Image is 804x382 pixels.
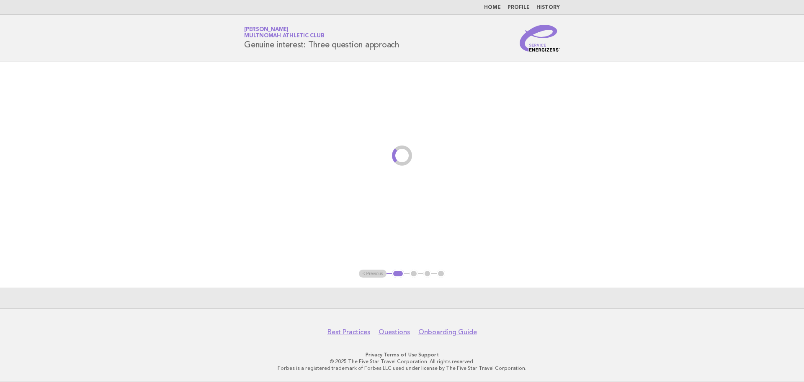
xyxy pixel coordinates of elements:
span: Multnomah Athletic Club [244,34,324,39]
a: Questions [379,328,410,336]
a: Privacy [366,352,382,358]
p: © 2025 The Five Star Travel Corporation. All rights reserved. [146,358,658,365]
p: · · [146,351,658,358]
a: Onboarding Guide [418,328,477,336]
a: Terms of Use [384,352,417,358]
a: Support [418,352,439,358]
h1: Genuine interest: Three question approach [244,27,399,49]
p: Forbes is a registered trademark of Forbes LLC used under license by The Five Star Travel Corpora... [146,365,658,372]
a: Home [484,5,501,10]
a: Best Practices [327,328,370,336]
a: [PERSON_NAME]Multnomah Athletic Club [244,27,324,39]
a: History [536,5,560,10]
a: Profile [508,5,530,10]
img: Service Energizers [520,25,560,52]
